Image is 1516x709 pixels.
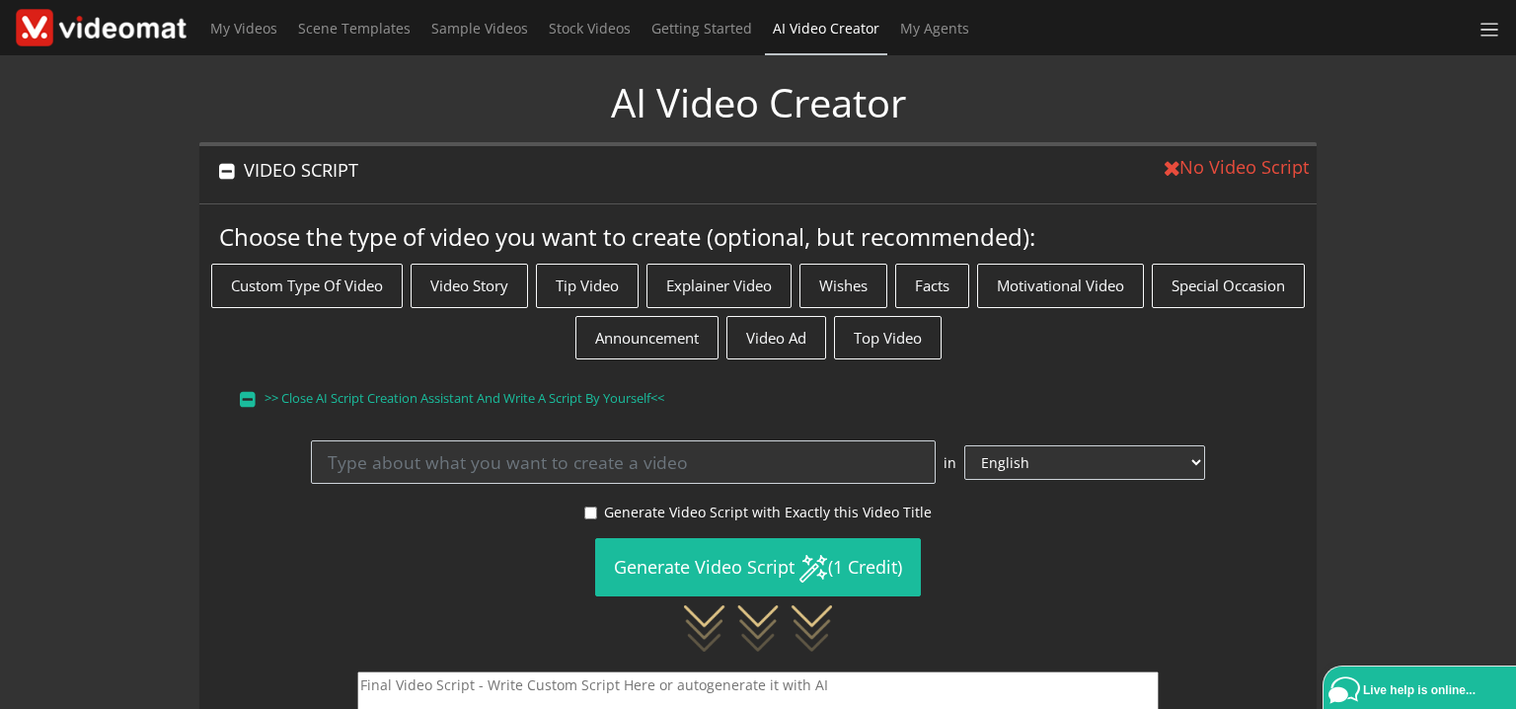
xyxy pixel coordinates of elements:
[684,605,832,652] img: arrows.png
[834,316,942,360] button: Top Video
[900,19,969,38] span: My Agents
[726,316,826,360] button: Video Ad
[611,79,906,126] h1: AI Video Creator
[895,264,969,308] button: Facts
[311,440,935,484] input: Type about what you want to create a video
[431,19,528,38] span: Sample Videos
[1152,264,1305,308] button: Special Occasion
[799,264,887,308] button: Wishes
[646,264,792,308] button: Explainer Video
[16,9,187,45] img: Theme-Logo
[549,19,631,38] span: Stock Videos
[575,316,719,360] button: Announcement
[1157,146,1317,203] span: No Video Script
[211,264,403,308] button: Custom Type of Video
[798,554,828,584] img: magic ai
[239,378,1278,420] button: >> Close AI Script Creation Assistant and write a script by yourself<<
[944,452,956,473] span: in
[1328,671,1516,709] a: Live help is online...
[773,19,879,38] span: AI Video Creator
[210,19,277,38] span: My Videos
[604,502,932,522] label: Generate Video Script with Exactly this Video Title
[1363,683,1476,697] span: Live help is online...
[977,264,1144,308] button: Motivational Video
[199,146,1142,195] button: VIDEO SCRIPT
[651,19,752,38] span: Getting Started
[298,19,411,38] span: Scene Templates
[411,264,528,308] button: Video Story
[536,264,639,308] button: Tip Video
[219,223,1298,252] h4: Choose the type of video you want to create (optional, but recommended):
[595,538,921,596] button: Generate Video Script(1 Credit)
